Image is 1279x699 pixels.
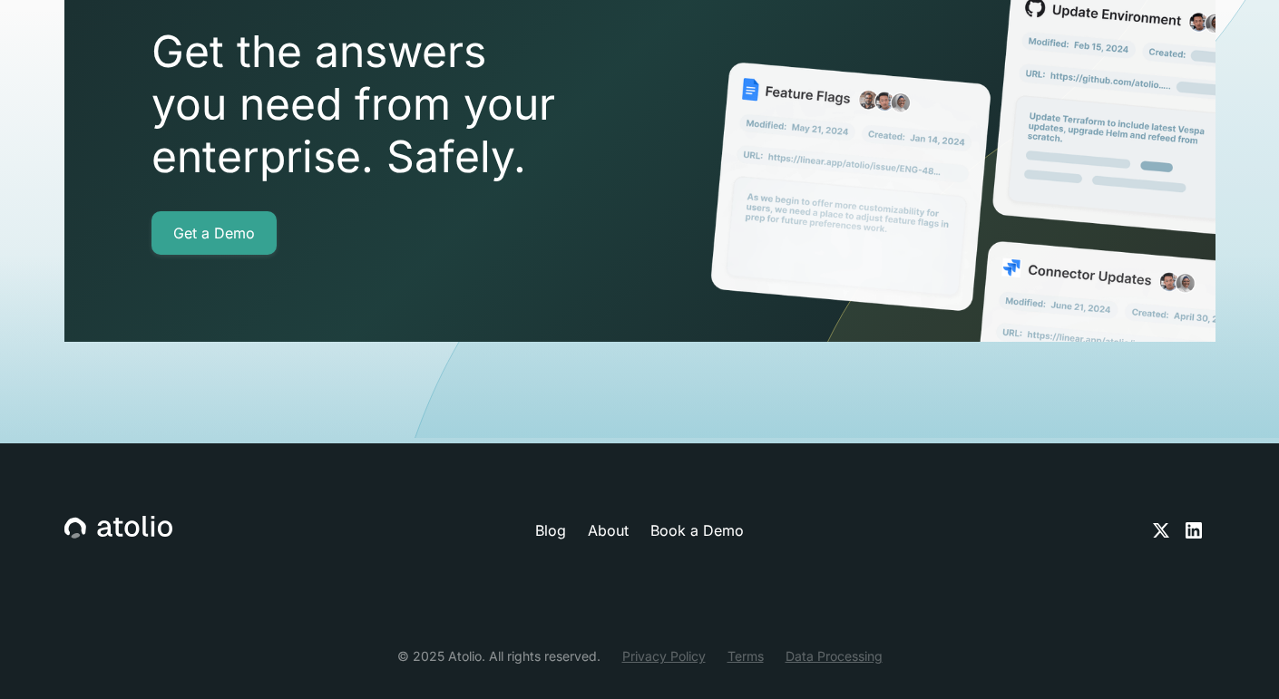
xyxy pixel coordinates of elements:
[151,25,659,182] h2: Get the answers you need from your enterprise. Safely.
[397,646,600,665] div: © 2025 Atolio. All rights reserved.
[786,646,883,665] a: Data Processing
[588,519,629,541] a: About
[727,646,764,665] a: Terms
[622,646,706,665] a: Privacy Policy
[535,519,566,541] a: Blog
[151,211,277,255] a: Get a Demo
[650,519,744,541] a: Book a Demo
